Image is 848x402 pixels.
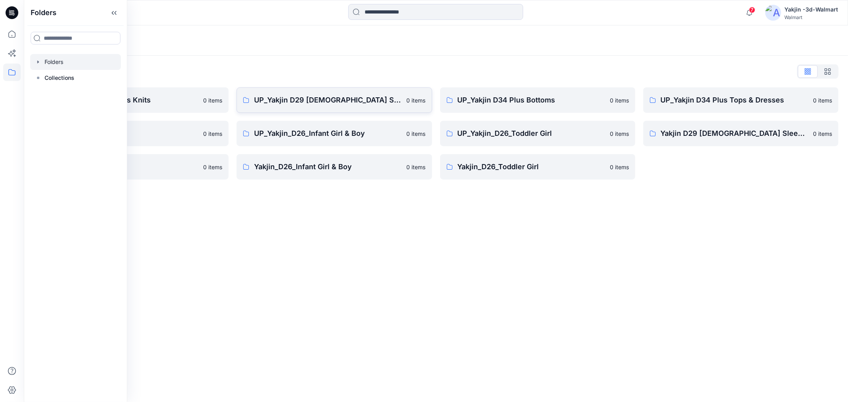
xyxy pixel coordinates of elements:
[440,121,635,146] a: UP_Yakjin_D26_Toddler Girl0 items
[440,154,635,180] a: Yakjin_D26_Toddler Girl0 items
[203,129,222,138] p: 0 items
[407,163,426,171] p: 0 items
[784,14,838,20] div: Walmart
[749,7,755,13] span: 7
[458,95,605,106] p: UP_Yakjin D34 Plus Bottoms
[610,129,629,138] p: 0 items
[440,87,635,113] a: UP_Yakjin D34 Plus Bottoms0 items
[610,96,629,104] p: 0 items
[610,163,629,171] p: 0 items
[237,121,432,146] a: UP_Yakjin_D26_Infant Girl & Boy0 items
[813,96,832,104] p: 0 items
[203,96,222,104] p: 0 items
[237,87,432,113] a: UP_Yakjin D29 [DEMOGRAPHIC_DATA] Sleep0 items
[458,161,605,172] p: Yakjin_D26_Toddler Girl
[458,128,605,139] p: UP_Yakjin_D26_Toddler Girl
[407,96,426,104] p: 0 items
[407,129,426,138] p: 0 items
[784,5,838,14] div: Yakjin -3d-Walmart
[237,154,432,180] a: Yakjin_D26_Infant Girl & Boy0 items
[813,129,832,138] p: 0 items
[661,128,808,139] p: Yakjin D29 [DEMOGRAPHIC_DATA] Sleepwear
[203,163,222,171] p: 0 items
[254,128,402,139] p: UP_Yakjin_D26_Infant Girl & Boy
[33,87,229,113] a: FA Yakjin D34 Womens Knits0 items
[254,161,402,172] p: Yakjin_D26_Infant Girl & Boy
[765,5,781,21] img: avatar
[254,95,402,106] p: UP_Yakjin D29 [DEMOGRAPHIC_DATA] Sleep
[643,121,838,146] a: Yakjin D29 [DEMOGRAPHIC_DATA] Sleepwear0 items
[661,95,808,106] p: UP_Yakjin D34 Plus Tops & Dresses
[45,73,74,83] p: Collections
[33,154,229,180] a: Yakjin_D24_Boy's0 items
[643,87,838,113] a: UP_Yakjin D34 Plus Tops & Dresses0 items
[33,121,229,146] a: UP_Yakjin_D24_Boys0 items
